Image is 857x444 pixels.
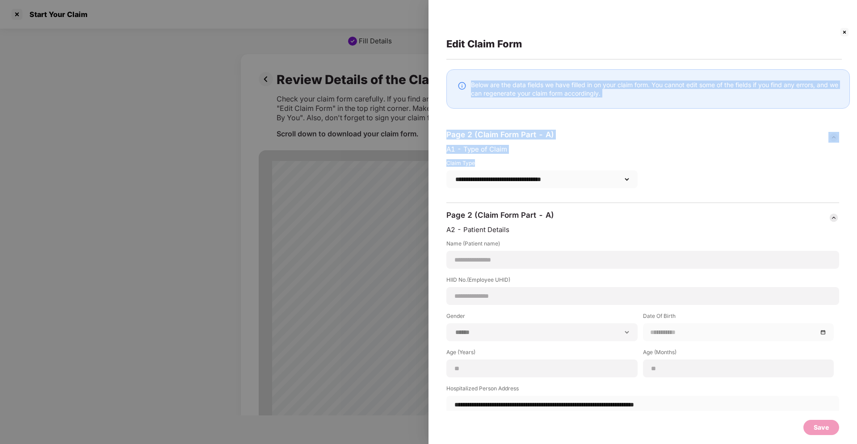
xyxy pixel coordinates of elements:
div: Below are the data fields we have filled in on your claim form. You cannot edit some of the field... [471,80,839,97]
label: HIID No.(Employee UHID) [446,276,839,287]
label: Hospitalized Person Address [446,385,839,396]
img: svg+xml;base64,PHN2ZyBpZD0iSW5mby0yMHgyMCIgeG1sbnM9Imh0dHA6Ly93d3cudzMub3JnLzIwMDAvc3ZnIiB3aWR0aD... [458,81,466,90]
div: Save [814,423,829,432]
div: A1 - Type of Claim [446,145,839,154]
label: Name (Patient name) [446,240,839,251]
label: Date Of Birth [643,312,834,323]
label: Age (Years) [446,348,638,359]
label: Claim Type [446,159,638,170]
div: Page 2 (Claim Form Part - A) [446,130,554,140]
img: svg+xml;base64,PHN2ZyBpZD0iQmFjay0zMngzMiIgeG1sbnM9Imh0dHA6Ly93d3cudzMub3JnLzIwMDAvc3ZnIiB3aWR0aD... [828,132,839,143]
div: A2 - Patient Details [446,225,839,234]
div: Page 2 (Claim Form Part - A) [446,210,554,220]
img: svg+xml;base64,PHN2ZyBpZD0iQ3Jvc3MtMzJ4MzIiIHhtbG5zPSJodHRwOi8vd3d3LnczLm9yZy8yMDAwL3N2ZyIgd2lkdG... [839,27,850,38]
label: Gender [446,312,638,323]
label: Age (Months) [643,348,834,359]
div: Edit Claim Form [446,38,850,50]
img: svg+xml;base64,PHN2ZyBpZD0iQmFjay0zMngzMiIgeG1sbnM9Imh0dHA6Ly93d3cudzMub3JnLzIwMDAvc3ZnIiB3aWR0aD... [828,212,839,223]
